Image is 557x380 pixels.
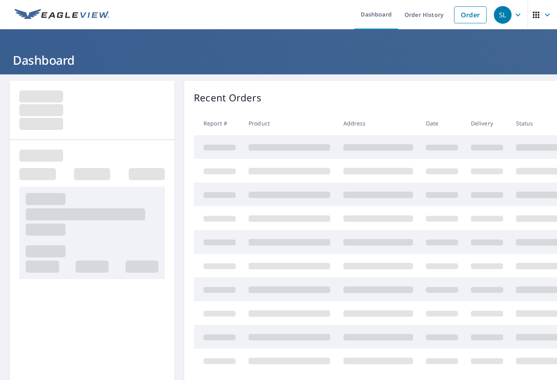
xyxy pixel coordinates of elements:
th: Report # [194,111,242,135]
a: Order [454,6,487,23]
th: Date [419,111,465,135]
p: Recent Orders [194,90,261,105]
th: Delivery [465,111,510,135]
th: Address [337,111,419,135]
th: Product [242,111,337,135]
h1: Dashboard [10,52,547,68]
img: EV Logo [14,9,109,21]
div: SL [494,6,512,24]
